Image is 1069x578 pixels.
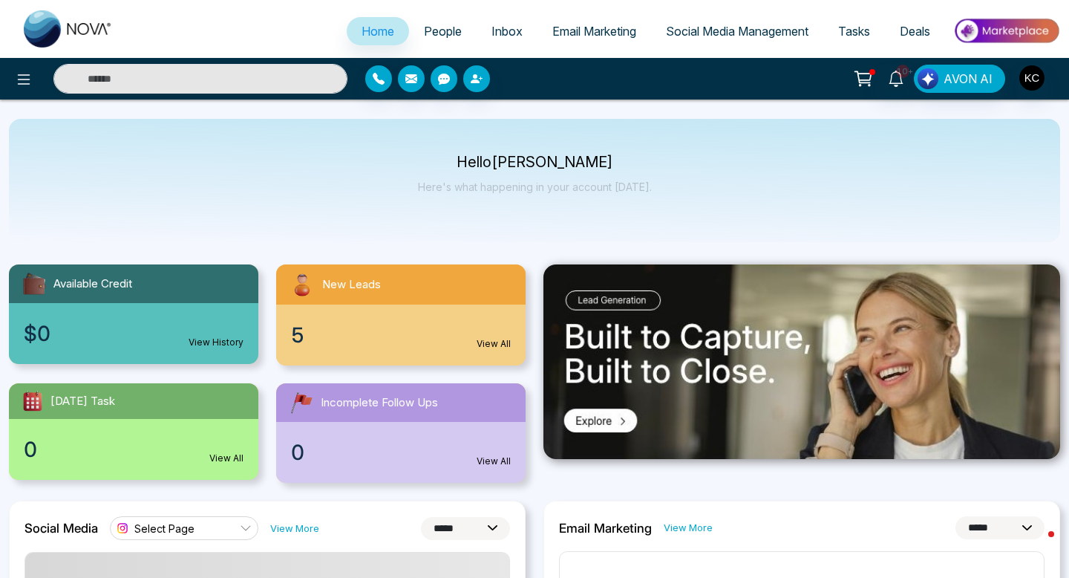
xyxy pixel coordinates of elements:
[1019,65,1045,91] img: User Avatar
[552,24,636,39] span: Email Marketing
[362,24,394,39] span: Home
[288,270,316,299] img: newLeads.svg
[189,336,243,349] a: View History
[21,270,48,297] img: availableCredit.svg
[537,17,651,45] a: Email Marketing
[424,24,462,39] span: People
[321,394,438,412] span: Incomplete Follow Ups
[24,10,113,48] img: Nova CRM Logo
[1019,527,1054,563] iframe: Intercom live chat
[53,276,132,293] span: Available Credit
[900,24,930,39] span: Deals
[952,14,1060,48] img: Market-place.gif
[409,17,477,45] a: People
[896,65,909,78] span: 10+
[418,156,652,169] p: Hello [PERSON_NAME]
[651,17,823,45] a: Social Media Management
[270,522,319,536] a: View More
[24,521,98,536] h2: Social Media
[291,319,304,351] span: 5
[664,521,713,535] a: View More
[115,521,130,536] img: instagram
[267,264,534,366] a: New Leads5View All
[21,389,45,413] img: todayTask.svg
[291,437,304,468] span: 0
[918,68,938,89] img: Lead Flow
[477,337,511,351] a: View All
[838,24,870,39] span: Tasks
[559,521,652,536] h2: Email Marketing
[50,393,115,410] span: [DATE] Task
[885,17,945,45] a: Deals
[823,17,885,45] a: Tasks
[134,522,194,536] span: Select Page
[666,24,808,39] span: Social Media Management
[347,17,409,45] a: Home
[914,65,1005,93] button: AVON AI
[24,434,37,465] span: 0
[543,264,1060,459] img: .
[418,181,652,193] p: Here's what happening in your account [DATE].
[477,17,537,45] a: Inbox
[878,65,914,91] a: 10+
[209,452,243,465] a: View All
[288,389,315,416] img: followUps.svg
[944,70,993,88] span: AVON AI
[491,24,523,39] span: Inbox
[267,383,534,483] a: Incomplete Follow Ups0View All
[322,276,381,293] span: New Leads
[24,318,50,349] span: $0
[477,455,511,468] a: View All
